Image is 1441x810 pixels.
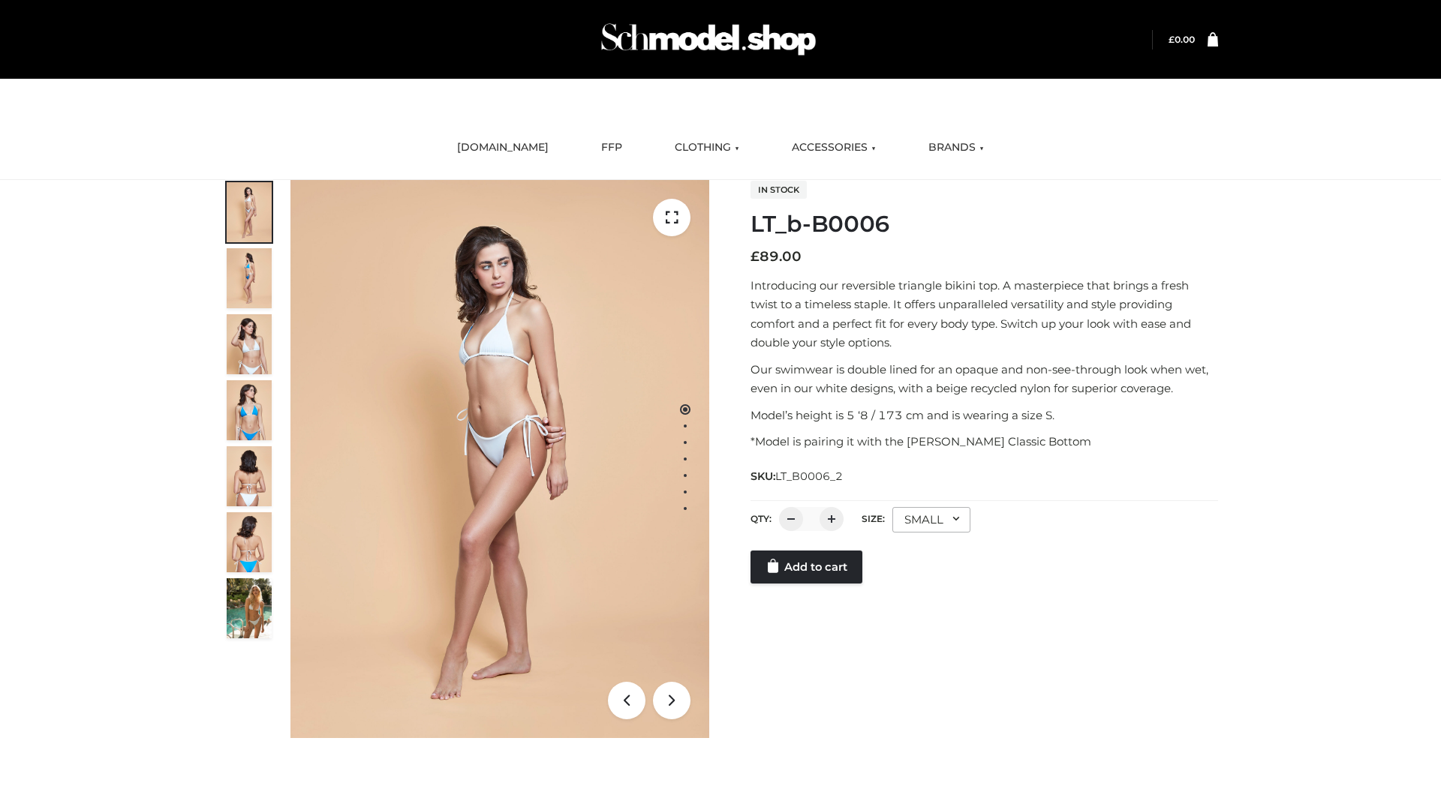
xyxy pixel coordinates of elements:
[227,314,272,374] img: ArielClassicBikiniTop_CloudNine_AzureSky_OW114ECO_3-scaled.jpg
[892,507,970,532] div: SMALL
[227,446,272,506] img: ArielClassicBikiniTop_CloudNine_AzureSky_OW114ECO_7-scaled.jpg
[227,578,272,638] img: Arieltop_CloudNine_AzureSky2.jpg
[751,467,844,485] span: SKU:
[781,131,887,164] a: ACCESSORIES
[751,513,772,524] label: QTY:
[775,469,843,483] span: LT_B0006_2
[862,513,885,524] label: Size:
[446,131,560,164] a: [DOMAIN_NAME]
[1169,34,1195,45] a: £0.00
[751,360,1218,398] p: Our swimwear is double lined for an opaque and non-see-through look when wet, even in our white d...
[751,406,1218,425] p: Model’s height is 5 ‘8 / 173 cm and is wearing a size S.
[227,380,272,440] img: ArielClassicBikiniTop_CloudNine_AzureSky_OW114ECO_4-scaled.jpg
[227,512,272,572] img: ArielClassicBikiniTop_CloudNine_AzureSky_OW114ECO_8-scaled.jpg
[751,211,1218,238] h1: LT_b-B0006
[751,432,1218,451] p: *Model is pairing it with the [PERSON_NAME] Classic Bottom
[751,276,1218,352] p: Introducing our reversible triangle bikini top. A masterpiece that brings a fresh twist to a time...
[227,248,272,308] img: ArielClassicBikiniTop_CloudNine_AzureSky_OW114ECO_2-scaled.jpg
[751,550,862,583] a: Add to cart
[917,131,995,164] a: BRANDS
[1169,34,1195,45] bdi: 0.00
[751,248,760,265] span: £
[596,10,821,69] img: Schmodel Admin 964
[663,131,751,164] a: CLOTHING
[751,248,802,265] bdi: 89.00
[1169,34,1175,45] span: £
[290,180,709,738] img: LT_b-B0006
[590,131,633,164] a: FFP
[751,181,807,199] span: In stock
[227,182,272,242] img: ArielClassicBikiniTop_CloudNine_AzureSky_OW114ECO_1-scaled.jpg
